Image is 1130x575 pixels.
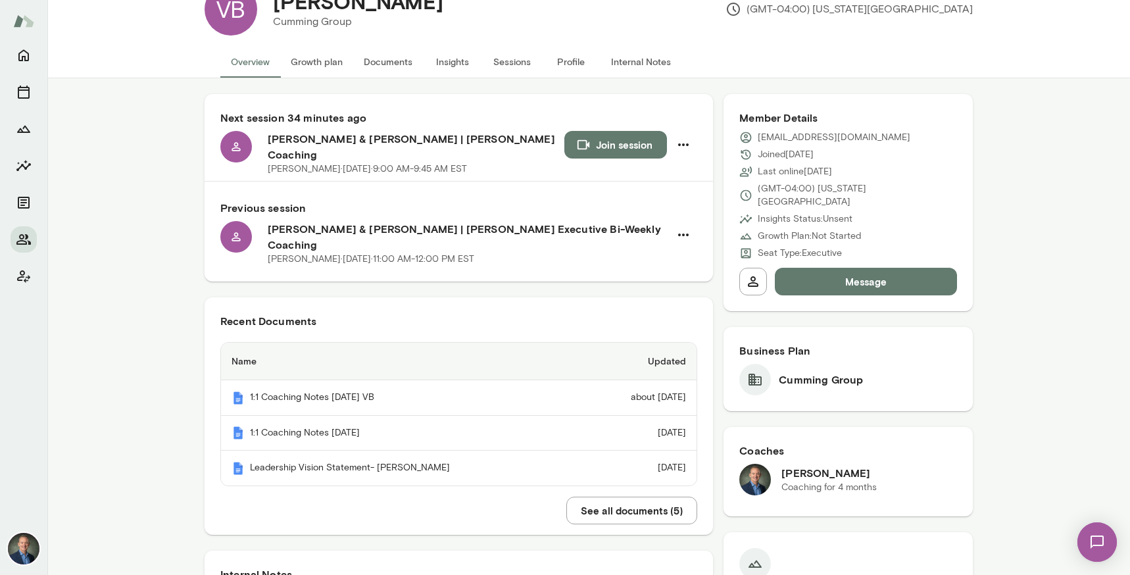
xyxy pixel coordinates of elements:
[739,464,771,495] img: Michael Alden
[13,9,34,34] img: Mento
[758,131,910,144] p: [EMAIL_ADDRESS][DOMAIN_NAME]
[758,165,832,178] p: Last online [DATE]
[232,426,245,439] img: Mento
[781,465,877,481] h6: [PERSON_NAME]
[280,46,353,78] button: Growth plan
[601,46,681,78] button: Internal Notes
[268,253,474,266] p: [PERSON_NAME] · [DATE] · 11:00 AM-12:00 PM EST
[353,46,423,78] button: Documents
[11,79,37,105] button: Sessions
[582,416,697,451] td: [DATE]
[232,462,245,475] img: Mento
[11,263,37,289] button: Client app
[268,162,467,176] p: [PERSON_NAME] · [DATE] · 9:00 AM-9:45 AM EST
[758,230,861,243] p: Growth Plan: Not Started
[220,200,697,216] h6: Previous session
[268,221,670,253] h6: [PERSON_NAME] & [PERSON_NAME] | [PERSON_NAME] Executive Bi-Weekly Coaching
[8,533,39,564] img: Michael Alden
[725,1,973,17] p: (GMT-04:00) [US_STATE][GEOGRAPHIC_DATA]
[268,131,564,162] h6: [PERSON_NAME] & [PERSON_NAME] | [PERSON_NAME] Coaching
[11,153,37,179] button: Insights
[779,372,863,387] h6: Cumming Group
[758,182,957,209] p: (GMT-04:00) [US_STATE][GEOGRAPHIC_DATA]
[541,46,601,78] button: Profile
[739,343,957,359] h6: Business Plan
[582,343,697,380] th: Updated
[11,42,37,68] button: Home
[758,148,814,161] p: Joined [DATE]
[482,46,541,78] button: Sessions
[232,391,245,405] img: Mento
[775,268,957,295] button: Message
[221,451,582,486] th: Leadership Vision Statement- [PERSON_NAME]
[758,213,852,226] p: Insights Status: Unsent
[11,189,37,216] button: Documents
[566,497,697,524] button: See all documents (5)
[220,46,280,78] button: Overview
[221,343,582,380] th: Name
[739,110,957,126] h6: Member Details
[221,380,582,416] th: 1:1 Coaching Notes [DATE] VB
[423,46,482,78] button: Insights
[220,110,697,126] h6: Next session 34 minutes ago
[739,443,957,459] h6: Coaches
[758,247,842,260] p: Seat Type: Executive
[11,226,37,253] button: Members
[11,116,37,142] button: Growth Plan
[582,380,697,416] td: about [DATE]
[221,416,582,451] th: 1:1 Coaching Notes [DATE]
[582,451,697,486] td: [DATE]
[781,481,877,494] p: Coaching for 4 months
[564,131,667,159] button: Join session
[220,313,697,329] h6: Recent Documents
[273,14,443,30] p: Cumming Group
